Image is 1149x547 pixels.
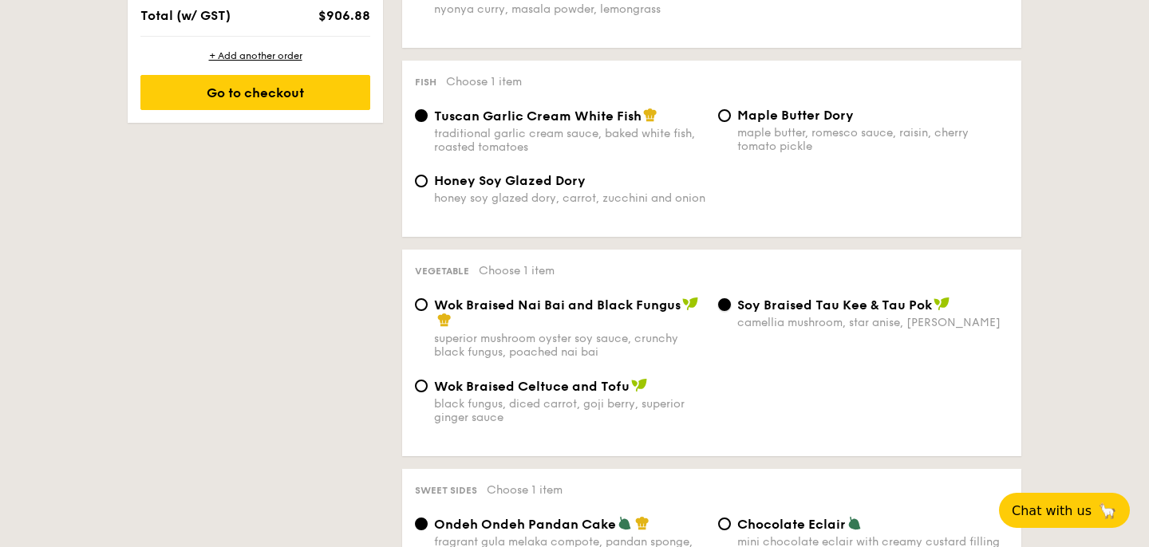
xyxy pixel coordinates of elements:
img: icon-vegetarian.fe4039eb.svg [847,516,862,530]
span: Tuscan Garlic Cream White Fish [434,108,642,124]
input: Wok Braised Celtuce and Tofublack fungus, diced carrot, goji berry, superior ginger sauce [415,380,428,392]
span: Wok Braised Celtuce and Tofu [434,379,630,394]
div: maple butter, romesco sauce, raisin, cherry tomato pickle [737,126,1009,153]
div: superior mushroom oyster soy sauce, crunchy black fungus, poached nai bai [434,332,705,359]
button: Chat with us🦙 [999,493,1130,528]
span: Honey Soy Glazed Dory [434,173,586,188]
span: 🦙 [1098,502,1117,520]
span: Choose 1 item [446,75,522,89]
span: Choose 1 item [487,483,563,497]
div: Go to checkout [140,75,370,110]
span: Fish [415,77,436,88]
img: icon-chef-hat.a58ddaea.svg [437,313,452,327]
input: Ondeh Ondeh Pandan Cakefragrant gula melaka compote, pandan sponge, dried coconut flakes [415,517,428,530]
span: Total (w/ GST) [140,8,231,23]
div: black fungus, diced carrot, goji berry, superior ginger sauce [434,397,705,424]
input: Tuscan Garlic Cream White Fishtraditional garlic cream sauce, baked white fish, roasted tomatoes [415,109,428,122]
span: Maple Butter Dory [737,108,854,123]
img: icon-vegan.f8ff3823.svg [631,378,647,392]
span: Choose 1 item [479,264,555,277]
input: Wok Braised Nai Bai and Black Fungussuperior mushroom oyster soy sauce, crunchy black fungus, poa... [415,298,428,311]
img: icon-chef-hat.a58ddaea.svg [643,108,657,122]
img: icon-vegan.f8ff3823.svg [934,297,950,311]
div: + Add another order [140,49,370,62]
input: ⁠Soy Braised Tau Kee & Tau Pokcamellia mushroom, star anise, [PERSON_NAME] [718,298,731,311]
div: nyonya curry, masala powder, lemongrass [434,2,705,16]
input: Maple Butter Dorymaple butter, romesco sauce, raisin, cherry tomato pickle [718,109,731,122]
div: camellia mushroom, star anise, [PERSON_NAME] [737,316,1009,329]
span: Wok Braised Nai Bai and Black Fungus [434,297,681,313]
input: Chocolate Eclairmini chocolate eclair with creamy custard filling [718,517,731,530]
span: ⁠Soy Braised Tau Kee & Tau Pok [737,297,932,313]
img: icon-vegetarian.fe4039eb.svg [618,516,632,530]
input: Honey Soy Glazed Doryhoney soy glazed dory, carrot, zucchini and onion [415,175,428,187]
span: Vegetable [415,266,469,277]
img: icon-chef-hat.a58ddaea.svg [635,516,650,530]
div: traditional garlic cream sauce, baked white fish, roasted tomatoes [434,127,705,154]
div: honey soy glazed dory, carrot, zucchini and onion [434,191,705,205]
span: Sweet sides [415,485,477,496]
span: Ondeh Ondeh Pandan Cake [434,517,616,532]
span: $906.88 [318,8,370,23]
span: Chat with us [1012,503,1092,518]
span: Chocolate Eclair [737,517,846,532]
img: icon-vegan.f8ff3823.svg [682,297,698,311]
